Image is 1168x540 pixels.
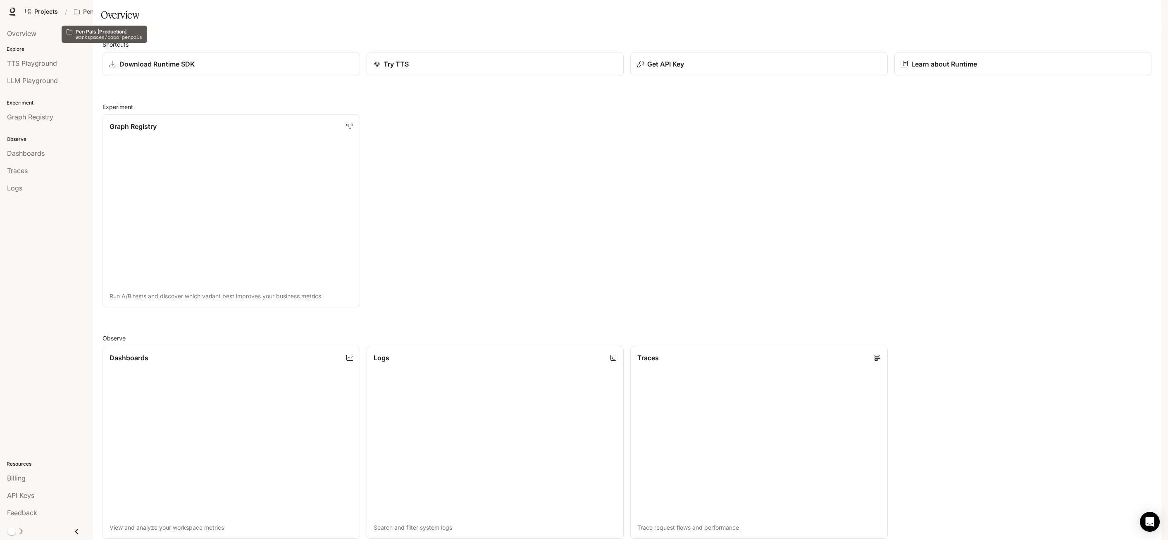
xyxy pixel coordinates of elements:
button: Open workspace menu [70,3,142,20]
h2: Shortcuts [102,40,1151,49]
p: Graph Registry [110,121,157,131]
a: Learn about Runtime [894,52,1152,76]
p: Search and filter system logs [374,523,617,532]
p: Learn about Runtime [911,59,977,69]
a: TracesTrace request flows and performance [630,346,888,539]
a: DashboardsView and analyze your workspace metrics [102,346,360,539]
h1: Overview [101,7,139,23]
a: Go to projects [21,3,62,20]
a: Download Runtime SDK [102,52,360,76]
a: LogsSearch and filter system logs [367,346,624,539]
h2: Observe [102,334,1151,343]
span: Projects [34,8,58,15]
p: Run A/B tests and discover which variant best improves your business metrics [110,292,353,300]
p: Get API Key [647,59,684,69]
p: View and analyze your workspace metrics [110,523,353,532]
div: / [62,7,70,16]
p: Pen Pals [Production] [76,29,142,34]
button: Get API Key [630,52,888,76]
div: Open Intercom Messenger [1140,512,1160,532]
p: workspaces/cabo_penpals [76,34,142,40]
p: Logs [374,353,389,363]
p: Try TTS [384,59,409,69]
p: Download Runtime SDK [119,59,195,69]
p: Dashboards [110,353,148,363]
p: Trace request flows and performance [637,523,881,532]
a: Try TTS [367,52,624,76]
p: Traces [637,353,659,363]
p: Pen Pals [Production] [83,8,129,15]
a: Graph RegistryRun A/B tests and discover which variant best improves your business metrics [102,114,360,307]
h2: Experiment [102,102,1151,111]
